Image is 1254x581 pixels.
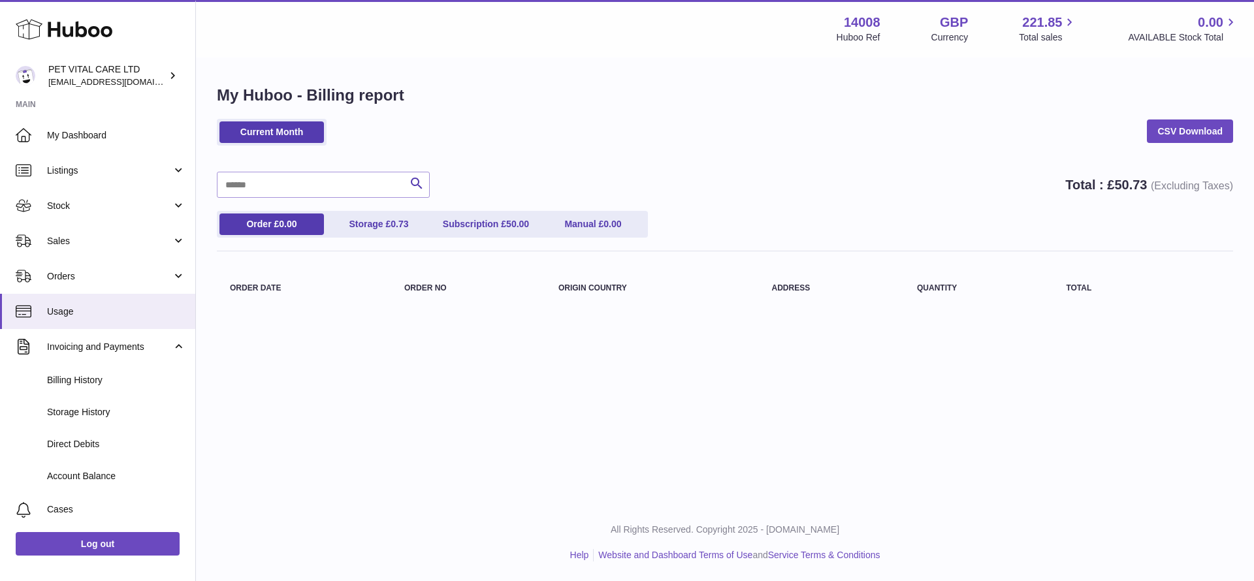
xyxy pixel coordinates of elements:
[48,76,192,87] span: [EMAIL_ADDRESS][DOMAIN_NAME]
[1022,14,1062,31] span: 221.85
[16,66,35,86] img: petvitalcare@gmail.com
[545,271,759,306] th: Origin Country
[434,213,538,235] a: Subscription £50.00
[594,549,880,561] li: and
[327,213,431,235] a: Storage £0.73
[47,503,185,516] span: Cases
[47,270,172,283] span: Orders
[844,14,880,31] strong: 14008
[48,63,166,88] div: PET VITAL CARE LTD
[47,200,172,212] span: Stock
[47,165,172,177] span: Listings
[47,406,185,418] span: Storage History
[1019,31,1077,44] span: Total sales
[47,129,185,142] span: My Dashboard
[217,85,1233,106] h1: My Huboo - Billing report
[837,31,880,44] div: Huboo Ref
[47,235,172,247] span: Sales
[598,550,752,560] a: Website and Dashboard Terms of Use
[1147,119,1233,143] a: CSV Download
[759,271,904,306] th: Address
[16,532,180,556] a: Log out
[768,550,880,560] a: Service Terms & Conditions
[219,121,324,143] a: Current Month
[603,219,621,229] span: 0.00
[47,470,185,482] span: Account Balance
[47,306,185,318] span: Usage
[940,14,968,31] strong: GBP
[570,550,589,560] a: Help
[904,271,1053,306] th: Quantity
[1198,14,1223,31] span: 0.00
[1128,31,1238,44] span: AVAILABLE Stock Total
[1065,178,1233,192] strong: Total : £
[47,341,172,353] span: Invoicing and Payments
[931,31,969,44] div: Currency
[1053,271,1169,306] th: Total
[47,374,185,386] span: Billing History
[47,438,185,450] span: Direct Debits
[1114,178,1147,192] span: 50.73
[217,271,391,306] th: Order Date
[391,219,408,229] span: 0.73
[506,219,529,229] span: 50.00
[219,213,324,235] a: Order £0.00
[391,271,545,306] th: Order no
[279,219,297,229] span: 0.00
[206,524,1244,536] p: All Rights Reserved. Copyright 2025 - [DOMAIN_NAME]
[1128,14,1238,44] a: 0.00 AVAILABLE Stock Total
[541,213,645,235] a: Manual £0.00
[1151,180,1233,191] span: (Excluding Taxes)
[1019,14,1077,44] a: 221.85 Total sales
